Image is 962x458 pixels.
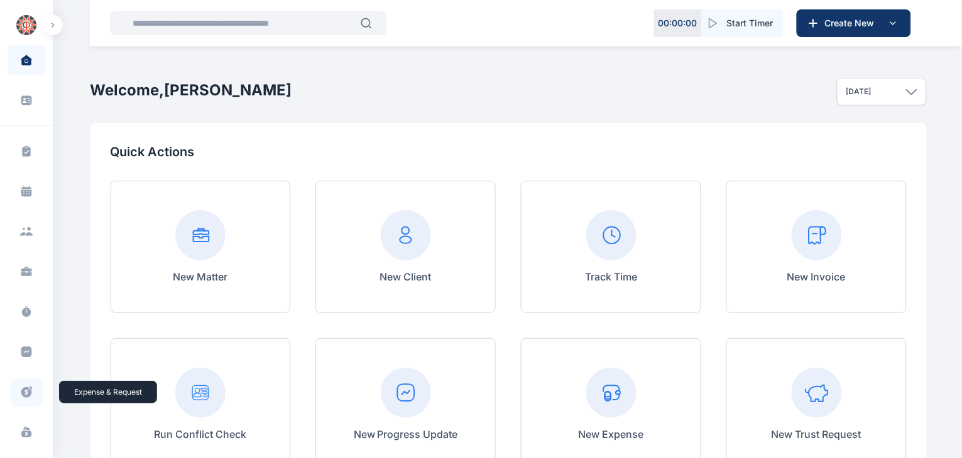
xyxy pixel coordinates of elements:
p: New Matter [173,269,227,284]
p: New Progress Update [354,427,458,442]
button: Start Timer [702,9,784,37]
p: New Expense [579,427,644,442]
h2: Welcome, [PERSON_NAME] [90,80,292,100]
span: Start Timer [727,17,773,29]
button: Create New [797,9,911,37]
p: Quick Actions [111,143,907,161]
p: 00 : 00 : 00 [659,17,697,29]
p: New Invoice [787,269,846,284]
p: New Trust Request [772,427,861,442]
p: New Client [380,269,432,284]
p: Track Time [585,269,637,284]
p: Run Conflict Check [154,427,246,442]
span: Create New [820,17,885,29]
p: [DATE] [846,87,872,97]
